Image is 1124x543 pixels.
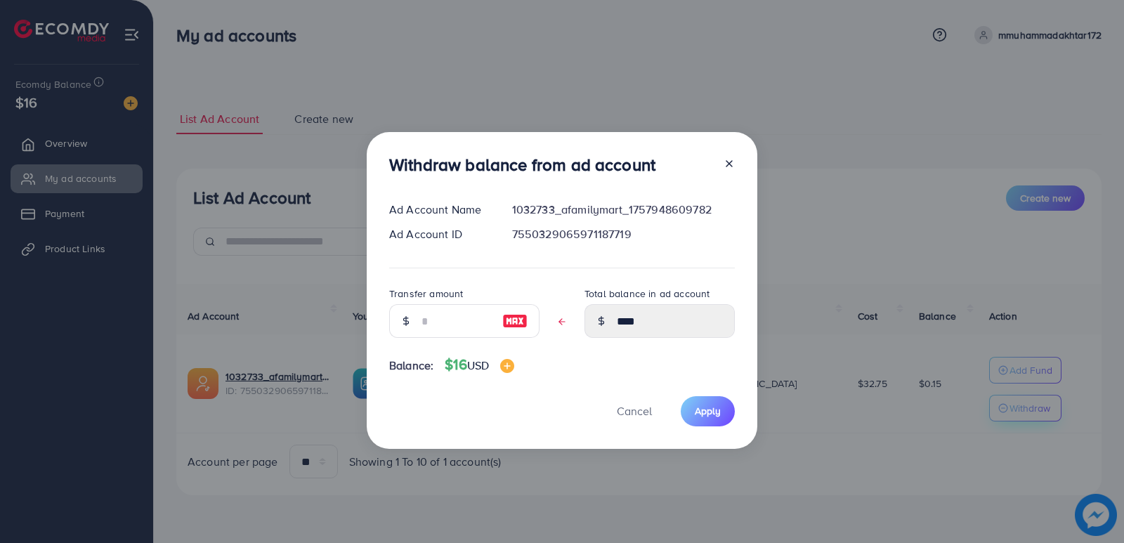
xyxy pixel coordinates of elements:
[389,155,655,175] h3: Withdraw balance from ad account
[501,202,746,218] div: 1032733_afamilymart_1757948609782
[389,358,433,374] span: Balance:
[389,287,463,301] label: Transfer amount
[502,313,528,329] img: image
[501,226,746,242] div: 7550329065971187719
[695,404,721,418] span: Apply
[445,356,514,374] h4: $16
[378,202,501,218] div: Ad Account Name
[617,403,652,419] span: Cancel
[599,396,669,426] button: Cancel
[467,358,489,373] span: USD
[584,287,710,301] label: Total balance in ad account
[378,226,501,242] div: Ad Account ID
[500,359,514,373] img: image
[681,396,735,426] button: Apply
